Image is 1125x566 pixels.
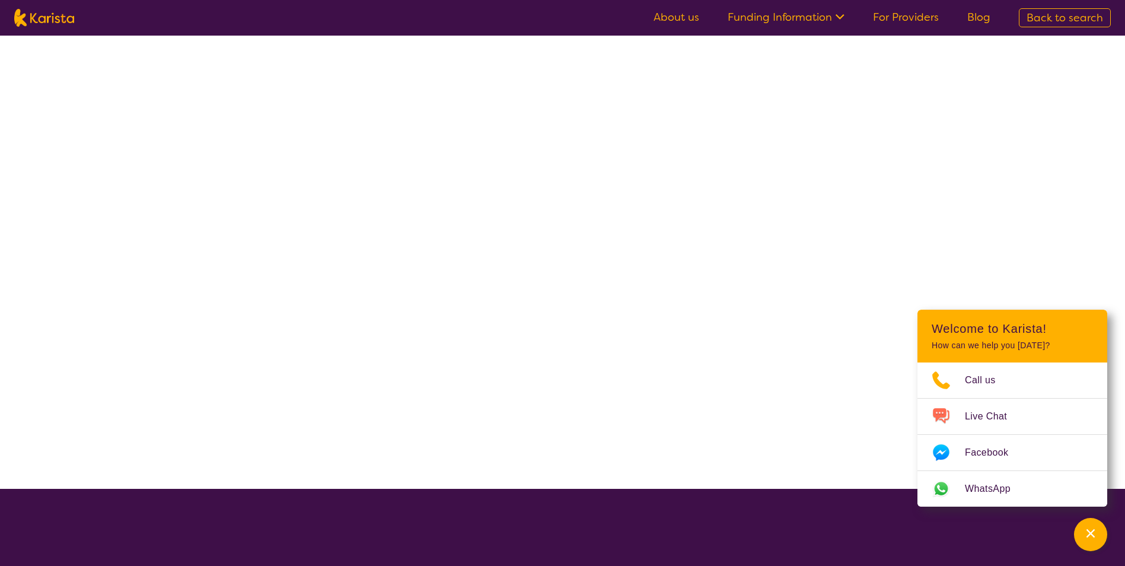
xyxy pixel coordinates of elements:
[965,408,1021,425] span: Live Chat
[1027,11,1103,25] span: Back to search
[1019,8,1111,27] a: Back to search
[932,322,1093,336] h2: Welcome to Karista!
[932,341,1093,351] p: How can we help you [DATE]?
[14,9,74,27] img: Karista logo
[917,310,1107,507] div: Channel Menu
[728,10,844,24] a: Funding Information
[965,371,1010,389] span: Call us
[967,10,990,24] a: Blog
[917,363,1107,507] ul: Choose channel
[1074,518,1107,551] button: Channel Menu
[965,480,1025,498] span: WhatsApp
[917,471,1107,507] a: Web link opens in a new tab.
[873,10,939,24] a: For Providers
[965,444,1022,462] span: Facebook
[654,10,699,24] a: About us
